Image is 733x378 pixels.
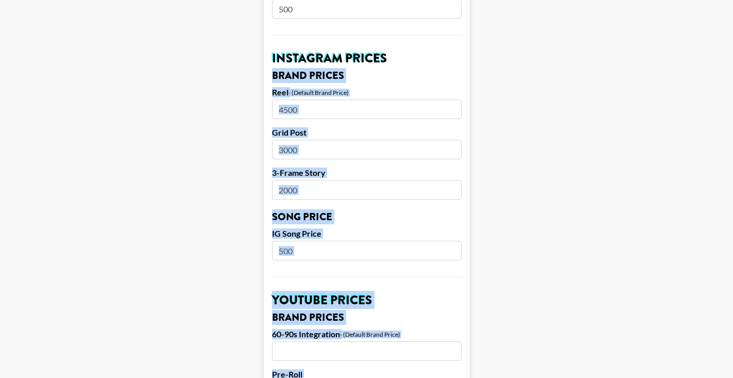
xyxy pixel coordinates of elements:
[272,329,340,339] label: 60-90s Integration
[272,168,462,178] label: 3-Frame Story
[340,331,400,338] div: - (Default Brand Price)
[272,52,462,64] h2: Instagram Prices
[272,228,462,239] label: IG Song Price
[272,71,462,81] h3: Brand Prices
[288,89,349,96] div: - (Default Brand Price)
[272,87,288,97] label: Reel
[272,313,462,323] h3: Brand Prices
[272,294,462,306] h2: YouTube Prices
[272,212,462,222] h3: Song Price
[272,127,462,138] label: Grid Post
